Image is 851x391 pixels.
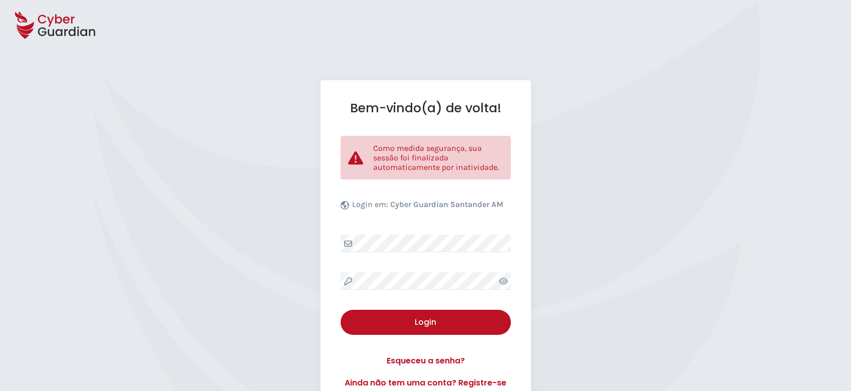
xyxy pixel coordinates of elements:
[341,355,511,367] a: Esqueceu a senha?
[341,377,511,389] a: Ainda não tem uma conta? Registre-se
[341,310,511,335] button: Login
[390,200,503,209] b: Cyber Guardian Santander AM
[352,200,503,215] p: Login em:
[348,316,503,328] div: Login
[341,100,511,116] h1: Bem-vindo(a) de volta!
[373,143,503,172] p: Como medida segurança, sua sessão foi finalizada automaticamente por inatividade.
